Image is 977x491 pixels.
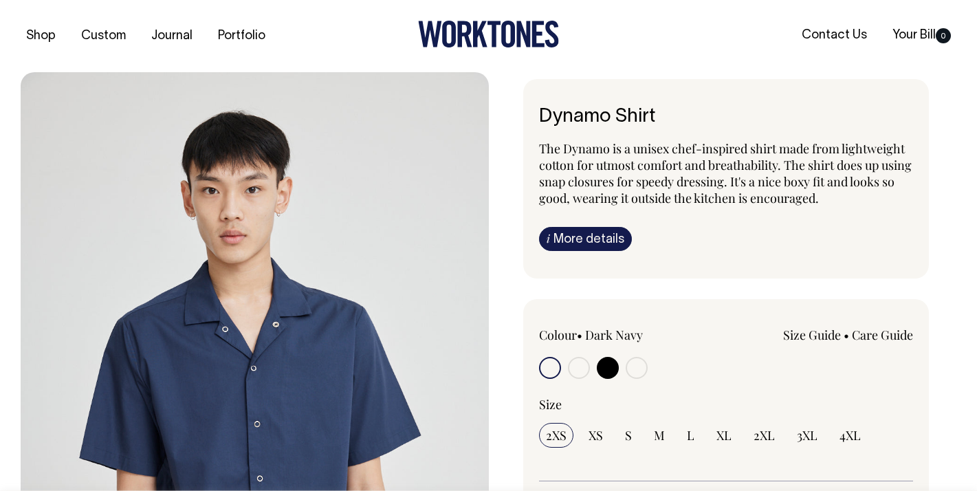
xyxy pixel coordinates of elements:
span: XS [589,427,603,444]
a: iMore details [539,227,632,251]
span: • [577,327,582,343]
a: Custom [76,25,131,47]
input: 3XL [790,423,824,448]
span: XL [716,427,732,444]
a: Contact Us [796,24,872,47]
span: i [547,231,550,245]
span: 3XL [797,427,817,444]
span: L [687,427,694,444]
label: Dark Navy [585,327,643,343]
a: Portfolio [212,25,271,47]
a: Journal [146,25,198,47]
input: 2XL [747,423,782,448]
a: Shop [21,25,61,47]
span: S [625,427,632,444]
input: S [618,423,639,448]
span: 2XL [754,427,775,444]
input: 2XS [539,423,573,448]
a: Size Guide [783,327,841,343]
a: Your Bill0 [887,24,956,47]
div: Colour [539,327,689,343]
div: Size [539,396,914,413]
a: Care Guide [852,327,913,343]
input: 4XL [833,423,868,448]
h6: Dynamo Shirt [539,107,914,128]
span: The Dynamo is a unisex chef-inspired shirt made from lightweight cotton for utmost comfort and br... [539,140,912,206]
input: L [680,423,701,448]
input: XS [582,423,610,448]
input: M [647,423,672,448]
input: XL [710,423,738,448]
span: 0 [936,28,951,43]
span: M [654,427,665,444]
span: 4XL [839,427,861,444]
span: • [844,327,849,343]
span: 2XS [546,427,567,444]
